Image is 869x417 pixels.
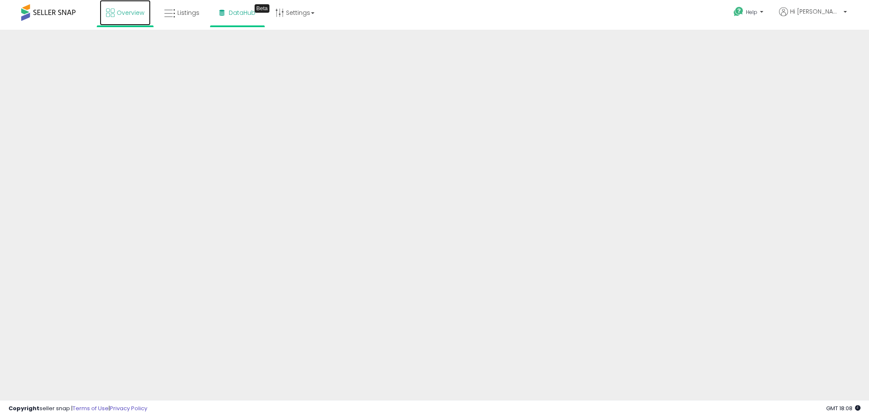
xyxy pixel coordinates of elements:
[117,8,144,17] span: Overview
[255,4,269,13] div: Tooltip anchor
[73,404,109,412] a: Terms of Use
[746,8,757,16] span: Help
[826,404,861,412] span: 2025-10-14 18:08 GMT
[790,7,841,16] span: Hi [PERSON_NAME]
[779,7,847,26] a: Hi [PERSON_NAME]
[8,405,147,413] div: seller snap | |
[110,404,147,412] a: Privacy Policy
[177,8,199,17] span: Listings
[733,6,744,17] i: Get Help
[229,8,255,17] span: DataHub
[8,404,39,412] strong: Copyright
